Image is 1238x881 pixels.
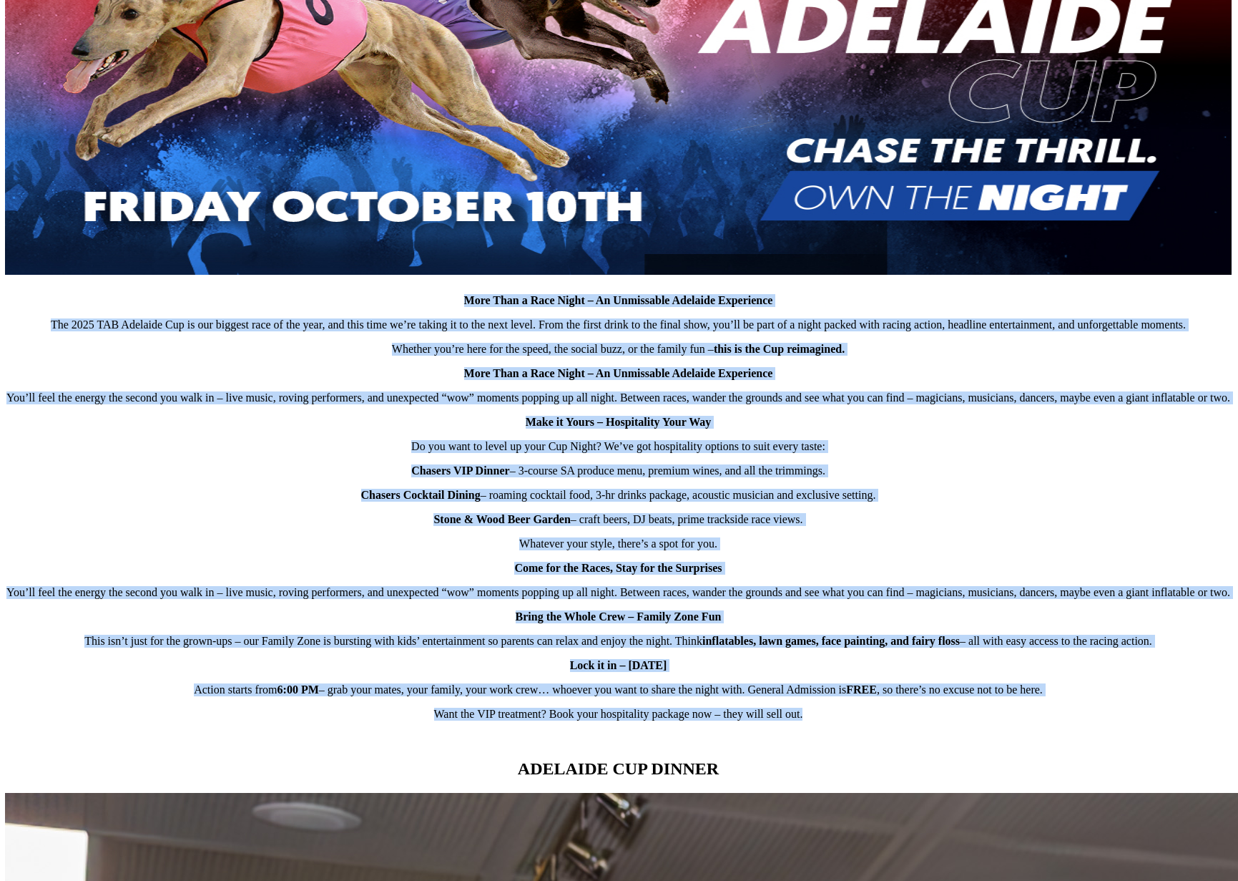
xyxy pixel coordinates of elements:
[464,367,773,379] strong: More Than a Race Night – An Unmissable Adelaide Experience
[5,708,1232,721] p: Want the VIP treatment? Book your hospitality package now – they will sell out.
[846,683,877,696] strong: FREE
[570,659,667,671] strong: Lock it in – [DATE]
[702,635,960,647] strong: inflatables, lawn games, face painting, and fairy floss
[5,537,1232,550] p: Whatever your style, there’s a spot for you.
[277,683,283,696] strong: 6
[5,440,1232,453] p: Do you want to level up your Cup Night? We’ve got hospitality options to suit every taste:
[361,489,481,501] strong: Chasers Cocktail Dining
[5,759,1232,779] h2: ADELAIDE CUP DINNER
[5,391,1232,404] p: You’ll feel the energy the second you walk in – live music, roving performers, and unexpected “wo...
[411,464,510,477] strong: Chasers VIP Dinner
[5,586,1232,599] p: You’ll feel the energy the second you walk in – live music, roving performers, and unexpected “wo...
[464,294,773,306] strong: More Than a Race Night – An Unmissable Adelaide Experience
[283,683,319,696] strong: :00 PM
[433,513,570,525] strong: Stone & Wood Beer Garden
[5,683,1232,696] p: Action starts from – grab your mates, your family, your work crew… whoever you want to share the ...
[714,343,845,355] strong: this is the Cup reimagined.
[526,416,712,428] strong: Make it Yours – Hospitality Your Way
[5,318,1232,331] p: The 2025 TAB Adelaide Cup is our biggest race of the year, and this time we’re taking it to the n...
[5,343,1232,356] p: Whether you’re here for the speed, the social buzz, or the family fun –
[5,513,1232,526] p: – craft beers, DJ beats, prime trackside race views.
[5,635,1232,648] p: This isn’t just for the grown-ups – our Family Zone is bursting with kids’ entertainment so paren...
[514,562,722,574] strong: Come for the Races, Stay for the Surprises
[5,489,1232,502] p: – roaming cocktail food, 3-hr drinks package, acoustic musician and exclusive setting.
[5,464,1232,477] p: – 3-course SA produce menu, premium wines, and all the trimmings.
[516,610,722,623] strong: Bring the Whole Crew – Family Zone Fun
